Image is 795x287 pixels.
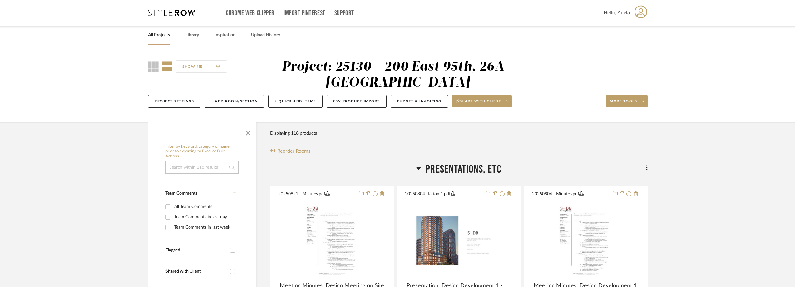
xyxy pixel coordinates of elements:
div: Shared with Client [165,269,227,274]
button: 20250804... Minutes.pdf [532,191,609,198]
a: Upload History [251,31,280,39]
a: Import Pinterest [284,11,325,16]
div: Project: 25130 - 200 East 95th, 26A - [GEOGRAPHIC_DATA] [282,60,514,89]
a: Library [185,31,199,39]
span: Reorder Rooms [277,147,310,155]
button: + Add Room/Section [205,95,264,108]
button: Reorder Rooms [270,147,310,155]
button: Project Settings [148,95,200,108]
div: Team Comments in last day [174,212,234,222]
button: + Quick Add Items [268,95,323,108]
span: Share with client [456,99,501,108]
button: 20250804...tation 1.pdf [405,191,482,198]
button: 20250821... Minutes.pdf [278,191,355,198]
button: Close [242,126,254,138]
button: Share with client [452,95,512,107]
span: Team Comments [165,191,197,195]
button: More tools [606,95,648,107]
div: Team Comments in last week [174,222,234,232]
img: Meeting Minutes: Design Meeting on Site - 08.21.2025 [302,202,362,280]
span: More tools [610,99,637,108]
span: Hello, Anela [604,9,630,17]
img: Presentation: Design Development 1 - 08.04.2025 [407,207,510,274]
a: Chrome Web Clipper [226,11,274,16]
h6: Filter by keyword, category or name prior to exporting to Excel or Bulk Actions [165,144,239,159]
button: CSV Product Import [327,95,387,108]
img: Meeting Minutes: Design Development 1 - 08.04.2025 [556,202,616,280]
a: Support [334,11,354,16]
span: PRESENTATIONS, ETC [426,163,501,176]
div: Flagged [165,248,227,253]
div: Displaying 118 products [270,127,317,140]
input: Search within 118 results [165,161,239,174]
button: Budget & Invoicing [391,95,448,108]
a: Inspiration [215,31,235,39]
div: All Team Comments [174,202,234,212]
a: All Projects [148,31,170,39]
